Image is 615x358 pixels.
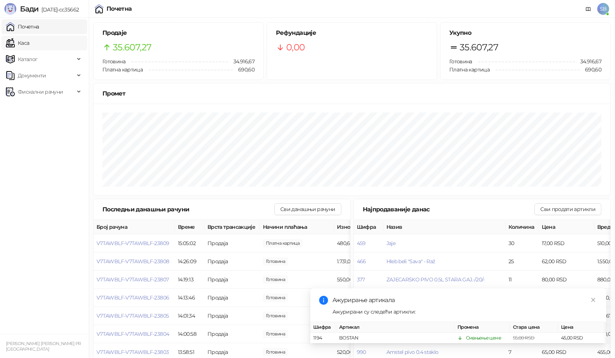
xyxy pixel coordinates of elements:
[449,66,490,73] span: Платна картица
[263,312,288,320] span: 215,00
[102,29,254,37] h5: Продаје
[97,240,169,247] span: V7TAWBLF-V7TAWBLF-23809
[386,276,485,283] button: ZAJECARSKO PIVO 0.5L STARA GAJ.-/20/-
[263,348,288,356] span: 520,00
[460,40,498,54] span: 35.607,27
[539,220,594,234] th: Цена
[363,205,535,214] div: Најпродаваније данас
[107,6,132,12] div: Почетна
[102,89,601,98] div: Промет
[539,271,594,289] td: 80,00 RSD
[510,322,558,333] th: Стара цена
[357,258,366,265] button: 466
[175,234,205,252] td: 15:05:02
[175,325,205,343] td: 14:00:58
[357,276,365,283] button: 377
[513,335,534,341] span: 55,00 RSD
[534,203,601,215] button: Сви продати артикли
[263,294,288,302] span: 75,00
[558,333,606,344] td: 45,00 RSD
[336,333,455,344] td: BOSTAN
[334,271,389,289] td: 550,00 RSD
[332,308,597,316] div: Ажурирани су следећи артикли:
[386,349,439,355] button: Amstel pivo 0.4 staklo
[263,257,288,265] span: 1.731,00
[580,66,601,74] span: 690,60
[558,322,606,333] th: Цена
[455,322,510,333] th: Промена
[18,84,63,99] span: Фискални рачуни
[97,312,169,319] button: V7TAWBLF-V7TAWBLF-23805
[310,322,336,333] th: Шифра
[205,252,260,271] td: Продаја
[334,234,389,252] td: 480,60 RSD
[354,220,383,234] th: Шифра
[357,349,366,355] button: 990
[175,289,205,307] td: 14:13:46
[18,52,38,67] span: Каталог
[276,29,428,37] h5: Рефундације
[205,220,260,234] th: Врста трансакције
[286,40,305,54] span: 0,00
[383,220,506,234] th: Назив
[175,307,205,325] td: 14:01:34
[357,240,366,247] button: 459
[102,58,125,65] span: Готовина
[205,234,260,252] td: Продаја
[18,68,46,83] span: Документи
[6,341,81,352] small: [PERSON_NAME] [PERSON_NAME] PR [GEOGRAPHIC_DATA]
[386,240,395,247] button: Jaje
[466,334,501,342] div: Смањење цене
[97,276,169,283] button: V7TAWBLF-V7TAWBLF-23807
[274,203,341,215] button: Сви данашњи рачуни
[175,220,205,234] th: Време
[4,3,16,15] img: Logo
[386,258,435,265] button: Hleb beli "Sava" - Raž
[175,252,205,271] td: 14:26:09
[6,36,29,50] a: Каса
[97,258,169,265] button: V7TAWBLF-V7TAWBLF-23808
[310,333,336,344] td: 1194
[38,6,79,13] span: [DATE]-cc35662
[506,271,539,289] td: 11
[260,220,334,234] th: Начини плаћања
[449,29,601,37] h5: Укупно
[332,296,597,305] div: Ажурирање артикала
[205,307,260,325] td: Продаја
[582,3,594,15] a: Документација
[506,220,539,234] th: Количина
[263,239,303,247] span: 480,60
[6,19,39,34] a: Почетна
[113,40,151,54] span: 35.607,27
[539,234,594,252] td: 17,00 RSD
[575,57,601,66] span: 34.916,67
[175,271,205,289] td: 14:19:13
[506,252,539,271] td: 25
[319,296,328,305] span: info-circle
[334,252,389,271] td: 1.731,00 RSD
[336,322,455,333] th: Артикал
[205,271,260,289] td: Продаја
[228,57,254,66] span: 34.916,67
[205,325,260,343] td: Продаја
[591,297,596,302] span: close
[102,66,143,73] span: Платна картица
[334,220,389,234] th: Износ
[97,349,169,355] button: V7TAWBLF-V7TAWBLF-23803
[263,330,288,338] span: 404,00
[263,275,288,284] span: 550,00
[597,3,609,15] span: SB
[94,220,175,234] th: Број рачуна
[20,4,38,13] span: Бади
[97,294,169,301] button: V7TAWBLF-V7TAWBLF-23806
[102,205,274,214] div: Последњи данашњи рачуни
[205,289,260,307] td: Продаја
[233,66,254,74] span: 690,60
